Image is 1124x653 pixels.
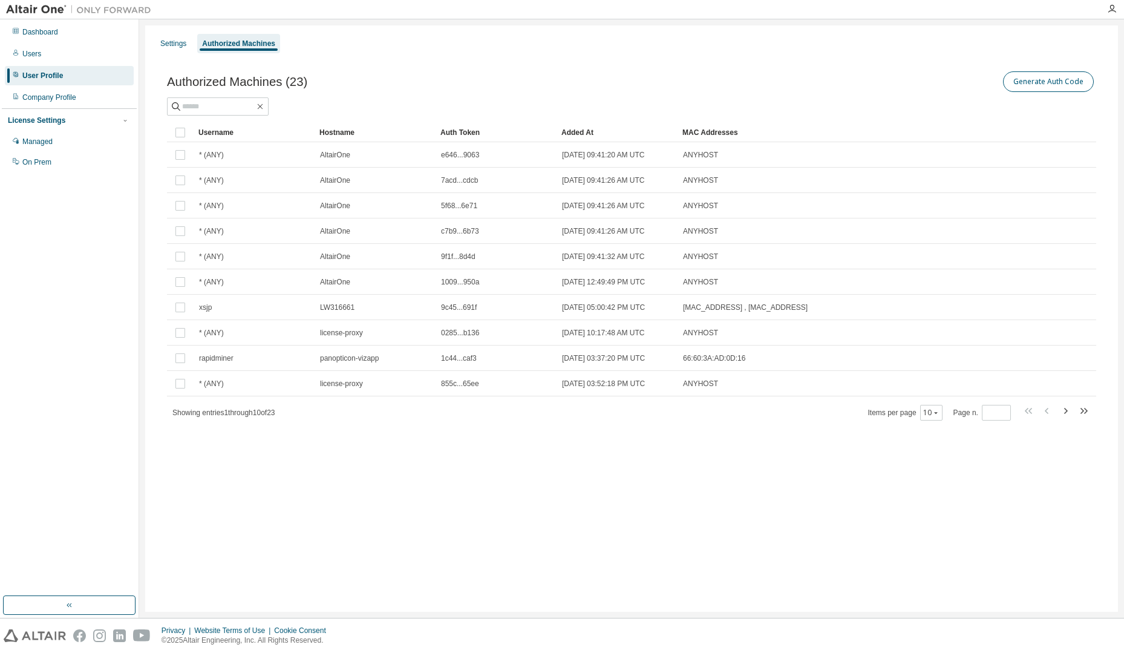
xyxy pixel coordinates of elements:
button: 10 [923,408,939,418]
span: ANYHOST [683,379,718,389]
img: Altair One [6,4,157,16]
div: Website Terms of Use [194,626,274,635]
span: xsjp [199,303,212,312]
span: rapidminer [199,353,234,363]
span: [DATE] 09:41:26 AM UTC [562,226,645,236]
span: license-proxy [320,379,363,389]
span: [DATE] 09:41:26 AM UTC [562,176,645,185]
div: Auth Token [440,123,552,142]
span: AltairOne [320,150,350,160]
span: AltairOne [320,277,350,287]
div: Users [22,49,41,59]
span: 9c45...691f [441,303,477,312]
div: Privacy [162,626,194,635]
span: 7acd...cdcb [441,176,478,185]
span: [DATE] 09:41:26 AM UTC [562,201,645,211]
div: Authorized Machines [202,39,275,48]
span: [DATE] 10:17:48 AM UTC [562,328,645,338]
span: * (ANY) [199,277,224,287]
div: Username [198,123,310,142]
span: * (ANY) [199,328,224,338]
span: ANYHOST [683,328,718,338]
img: linkedin.svg [113,629,126,642]
span: [DATE] 03:37:20 PM UTC [562,353,645,363]
img: instagram.svg [93,629,106,642]
span: LW316661 [320,303,355,312]
span: 9f1f...8d4d [441,252,475,261]
span: * (ANY) [199,201,224,211]
div: Dashboard [22,27,58,37]
span: license-proxy [320,328,363,338]
span: ANYHOST [683,252,718,261]
span: * (ANY) [199,252,224,261]
div: MAC Addresses [682,123,969,142]
span: ANYHOST [683,277,718,287]
span: 5f68...6e71 [441,201,477,211]
div: License Settings [8,116,65,125]
span: Page n. [953,405,1011,421]
span: ANYHOST [683,201,718,211]
span: * (ANY) [199,226,224,236]
span: Authorized Machines (23) [167,75,307,89]
span: [DATE] 05:00:42 PM UTC [562,303,645,312]
span: AltairOne [320,201,350,211]
span: AltairOne [320,176,350,185]
span: AltairOne [320,252,350,261]
span: AltairOne [320,226,350,236]
p: © 2025 Altair Engineering, Inc. All Rights Reserved. [162,635,333,646]
span: ANYHOST [683,176,718,185]
span: * (ANY) [199,176,224,185]
div: Company Profile [22,93,76,102]
span: 855c...65ee [441,379,479,389]
div: On Prem [22,157,51,167]
span: * (ANY) [199,150,224,160]
img: facebook.svg [73,629,86,642]
span: panopticon-vizapp [320,353,379,363]
span: [DATE] 09:41:20 AM UTC [562,150,645,160]
img: altair_logo.svg [4,629,66,642]
span: * (ANY) [199,379,224,389]
div: Settings [160,39,186,48]
span: 1c44...caf3 [441,353,477,363]
button: Generate Auth Code [1003,71,1094,92]
span: [DATE] 12:49:49 PM UTC [562,277,645,287]
span: e646...9063 [441,150,479,160]
span: 66:60:3A:AD:0D:16 [683,353,745,363]
div: Hostname [319,123,431,142]
div: Cookie Consent [274,626,333,635]
span: ANYHOST [683,226,718,236]
span: [DATE] 03:52:18 PM UTC [562,379,645,389]
span: [DATE] 09:41:32 AM UTC [562,252,645,261]
span: 1009...950a [441,277,479,287]
span: Items per page [868,405,943,421]
span: Showing entries 1 through 10 of 23 [172,409,275,417]
span: ANYHOST [683,150,718,160]
span: c7b9...6b73 [441,226,479,236]
span: 0285...b136 [441,328,479,338]
div: Added At [561,123,673,142]
div: User Profile [22,71,63,80]
div: Managed [22,137,53,146]
img: youtube.svg [133,629,151,642]
span: [MAC_ADDRESS] , [MAC_ADDRESS] [683,303,808,312]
